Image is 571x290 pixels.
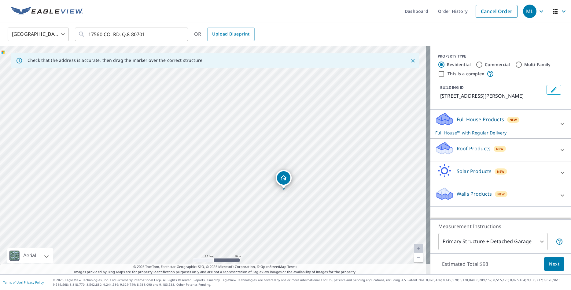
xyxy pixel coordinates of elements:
a: Terms [287,264,297,269]
span: New [496,146,504,151]
p: Measurement Instructions [438,223,563,230]
div: Roof ProductsNew [435,141,566,159]
span: Next [549,260,559,268]
span: Upload Blueprint [212,30,249,38]
div: Full House ProductsNewFull House™ with Regular Delivery [435,112,566,136]
div: ML [523,5,536,18]
p: Walls Products [457,190,492,198]
label: This is a complex [448,71,484,77]
input: Search by address or latitude-longitude [88,26,175,43]
a: Upload Blueprint [207,28,254,41]
button: Edit building 1 [547,85,561,95]
a: Privacy Policy [24,280,44,284]
p: © 2025 Eagle View Technologies, Inc. and Pictometry International Corp. All Rights Reserved. Repo... [53,278,568,287]
p: Full House™ with Regular Delivery [435,130,555,136]
span: New [497,192,505,197]
p: Roof Products [457,145,491,152]
span: Your report will include the primary structure and a detached garage if one exists. [556,238,563,245]
label: Multi-Family [524,62,551,68]
p: Solar Products [457,168,492,175]
div: Solar ProductsNew [435,164,566,181]
div: Aerial [7,248,53,263]
a: Current Level 20, Zoom Out [414,253,423,262]
a: Current Level 20, Zoom In Disabled [414,244,423,253]
span: New [497,169,505,174]
span: New [510,117,517,122]
div: [GEOGRAPHIC_DATA] [8,26,69,43]
div: OR [194,28,255,41]
label: Commercial [485,62,510,68]
p: [STREET_ADDRESS][PERSON_NAME] [440,92,544,100]
p: | [3,281,44,284]
button: Next [544,257,564,271]
p: Estimated Total: $98 [437,257,493,271]
label: Residential [447,62,471,68]
p: Full House Products [457,116,504,123]
img: EV Logo [11,7,83,16]
span: © 2025 TomTom, Earthstar Geographics SIO, © 2025 Microsoft Corporation, © [133,264,297,269]
a: OpenStreetMap [260,264,286,269]
a: Terms of Use [3,280,22,284]
a: Cancel Order [476,5,518,18]
div: PROPERTY TYPE [438,54,564,59]
button: Close [409,57,417,65]
div: Walls ProductsNew [435,186,566,204]
p: Check that the address is accurate, then drag the marker over the correct structure. [28,58,204,63]
div: Primary Structure + Detached Garage [438,233,548,250]
div: Aerial [21,248,38,263]
p: BUILDING ID [440,85,464,90]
